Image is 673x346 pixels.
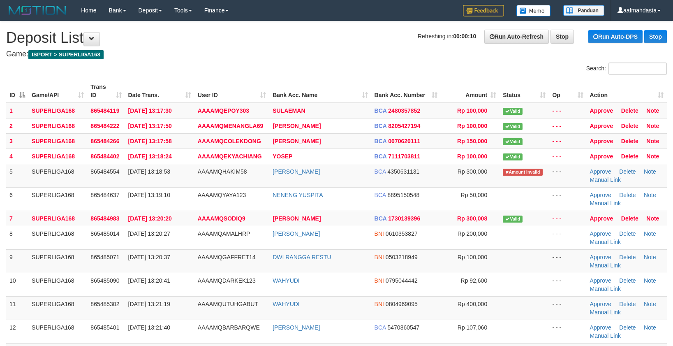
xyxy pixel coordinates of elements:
a: NENENG YUSPITA [273,192,323,198]
span: 865485401 [90,324,119,331]
span: Valid transaction [503,108,523,115]
span: [DATE] 13:17:30 [128,107,172,114]
span: 865484402 [90,153,119,160]
span: BNI [375,277,384,284]
td: 7 [6,211,28,226]
td: 10 [6,273,28,296]
span: Rp 300,000 [458,168,487,175]
span: Copy 0804969095 to clipboard [386,301,418,307]
td: - - - [549,164,586,187]
td: SUPERLIGA168 [28,103,87,118]
td: SUPERLIGA168 [28,164,87,187]
a: [PERSON_NAME] [273,215,321,222]
a: Approve [590,254,611,260]
span: 865485014 [90,230,119,237]
span: Copy 8895150548 to clipboard [388,192,420,198]
td: 8 [6,226,28,249]
a: Approve [590,324,611,331]
a: [PERSON_NAME] [273,230,320,237]
span: AAAAMQSODIQ9 [198,215,245,222]
span: [DATE] 13:17:50 [128,123,172,129]
a: WAHYUDI [273,301,300,307]
td: SUPERLIGA168 [28,249,87,273]
th: Trans ID: activate to sort column ascending [87,79,125,103]
input: Search: [608,63,667,75]
span: [DATE] 13:21:19 [128,301,170,307]
span: Copy 0795044442 to clipboard [386,277,418,284]
span: Rp 150,000 [457,138,487,144]
a: Note [644,192,656,198]
a: Approve [590,123,613,129]
a: Manual Link [590,262,621,269]
span: [DATE] 13:18:53 [128,168,170,175]
th: Status: activate to sort column ascending [500,79,549,103]
a: Delete [619,301,636,307]
a: Delete [621,138,638,144]
a: Note [646,153,659,160]
td: 3 [6,133,28,149]
a: Run Auto-Refresh [484,30,549,44]
span: [DATE] 13:20:41 [128,277,170,284]
span: [DATE] 13:20:20 [128,215,172,222]
span: Rp 100,000 [457,123,487,129]
th: Bank Acc. Name: activate to sort column ascending [269,79,371,103]
span: Rp 400,000 [458,301,487,307]
span: AAAAMQEPOY303 [198,107,249,114]
a: Approve [590,168,611,175]
span: AAAAMQEKYACHIANG [198,153,262,160]
a: Delete [619,254,636,260]
td: - - - [549,249,586,273]
img: panduan.png [563,5,604,16]
strong: 00:00:10 [453,33,476,39]
a: Manual Link [590,332,621,339]
th: Action: activate to sort column ascending [587,79,667,103]
th: Game/API: activate to sort column ascending [28,79,87,103]
span: [DATE] 13:19:10 [128,192,170,198]
span: AAAAMQHAKIM58 [198,168,247,175]
a: Note [646,215,659,222]
td: - - - [549,133,586,149]
span: [DATE] 13:17:58 [128,138,172,144]
a: Delete [619,277,636,284]
span: 865484222 [90,123,119,129]
span: Valid transaction [503,138,523,145]
a: Run Auto-DPS [588,30,643,43]
th: Amount: activate to sort column ascending [441,79,500,103]
span: BCA [375,123,387,129]
a: Manual Link [590,239,621,245]
a: Delete [619,168,636,175]
a: Note [644,324,656,331]
td: - - - [549,273,586,296]
span: AAAAMQDARKEK123 [198,277,256,284]
a: Note [644,301,656,307]
a: Manual Link [590,286,621,292]
td: - - - [549,296,586,320]
th: Date Trans.: activate to sort column ascending [125,79,194,103]
span: [DATE] 13:18:24 [128,153,172,160]
span: Rp 92,600 [461,277,488,284]
span: Rp 200,000 [458,230,487,237]
a: Delete [621,153,638,160]
img: Button%20Memo.svg [516,5,551,16]
span: AAAAMQBARBARQWE [198,324,260,331]
a: Manual Link [590,309,621,316]
span: [DATE] 13:21:40 [128,324,170,331]
span: Valid transaction [503,216,523,223]
span: 865485090 [90,277,119,284]
a: SULAEMAN [273,107,305,114]
a: Approve [590,277,611,284]
a: Delete [619,192,636,198]
th: Bank Acc. Number: activate to sort column ascending [371,79,441,103]
span: BCA [375,192,386,198]
td: - - - [549,187,586,211]
a: Manual Link [590,200,621,207]
span: Copy 0070620111 to clipboard [388,138,420,144]
th: ID: activate to sort column descending [6,79,28,103]
span: AAAAMQGAFFRET14 [198,254,256,260]
span: Rp 300,008 [457,215,487,222]
a: [PERSON_NAME] [273,324,320,331]
a: Approve [590,107,613,114]
a: Approve [590,192,611,198]
a: [PERSON_NAME] [273,168,320,175]
label: Search: [586,63,667,75]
